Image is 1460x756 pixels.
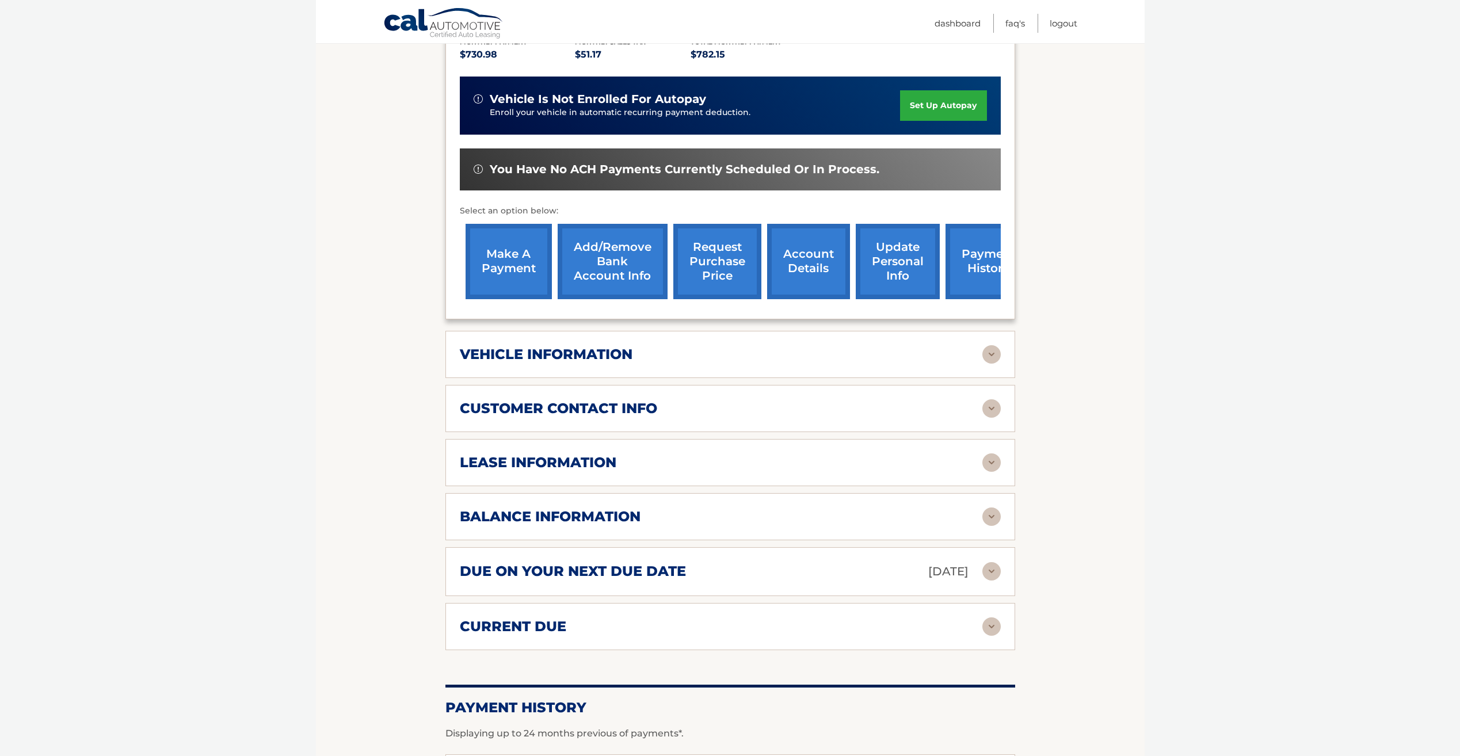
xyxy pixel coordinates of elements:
[460,563,686,580] h2: due on your next due date
[982,453,1001,472] img: accordion-rest.svg
[460,204,1001,218] p: Select an option below:
[460,618,566,635] h2: current due
[982,399,1001,418] img: accordion-rest.svg
[900,90,986,121] a: set up autopay
[575,47,691,63] p: $51.17
[935,14,981,33] a: Dashboard
[474,94,483,104] img: alert-white.svg
[445,727,1015,740] p: Displaying up to 24 months previous of payments*.
[460,47,575,63] p: $730.98
[460,454,616,471] h2: lease information
[460,508,641,525] h2: balance information
[466,224,552,299] a: make a payment
[691,47,806,63] p: $782.15
[490,162,879,177] span: You have no ACH payments currently scheduled or in process.
[460,346,632,363] h2: vehicle information
[982,345,1001,364] img: accordion-rest.svg
[1005,14,1025,33] a: FAQ's
[1050,14,1077,33] a: Logout
[982,507,1001,526] img: accordion-rest.svg
[856,224,940,299] a: update personal info
[490,106,901,119] p: Enroll your vehicle in automatic recurring payment deduction.
[445,699,1015,716] h2: Payment History
[460,400,657,417] h2: customer contact info
[383,7,504,41] a: Cal Automotive
[558,224,668,299] a: Add/Remove bank account info
[982,562,1001,581] img: accordion-rest.svg
[474,165,483,174] img: alert-white.svg
[982,617,1001,636] img: accordion-rest.svg
[673,224,761,299] a: request purchase price
[490,92,706,106] span: vehicle is not enrolled for autopay
[946,224,1032,299] a: payment history
[928,562,969,582] p: [DATE]
[767,224,850,299] a: account details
